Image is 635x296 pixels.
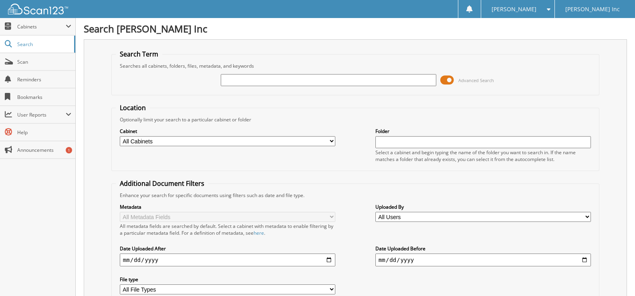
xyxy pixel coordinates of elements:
input: end [375,254,591,266]
legend: Search Term [116,50,162,58]
span: Search [17,41,70,48]
label: File type [120,276,335,283]
label: Uploaded By [375,203,591,210]
img: scan123-logo-white.svg [8,4,68,14]
span: [PERSON_NAME] Inc [565,7,620,12]
span: [PERSON_NAME] [492,7,536,12]
label: Date Uploaded Before [375,245,591,252]
label: Date Uploaded After [120,245,335,252]
div: All metadata fields are searched by default. Select a cabinet with metadata to enable filtering b... [120,223,335,236]
legend: Location [116,103,150,112]
a: here [254,230,264,236]
span: Scan [17,58,71,65]
span: Bookmarks [17,94,71,101]
span: User Reports [17,111,66,118]
h1: Search [PERSON_NAME] Inc [84,22,627,35]
div: Optionally limit your search to a particular cabinet or folder [116,116,595,123]
span: Help [17,129,71,136]
span: Advanced Search [458,77,494,83]
legend: Additional Document Filters [116,179,208,188]
div: Select a cabinet and begin typing the name of the folder you want to search in. If the name match... [375,149,591,163]
label: Metadata [120,203,335,210]
div: 1 [66,147,72,153]
input: start [120,254,335,266]
label: Cabinet [120,128,335,135]
span: Reminders [17,76,71,83]
div: Enhance your search for specific documents using filters such as date and file type. [116,192,595,199]
span: Cabinets [17,23,66,30]
span: Announcements [17,147,71,153]
div: Searches all cabinets, folders, files, metadata, and keywords [116,62,595,69]
label: Folder [375,128,591,135]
